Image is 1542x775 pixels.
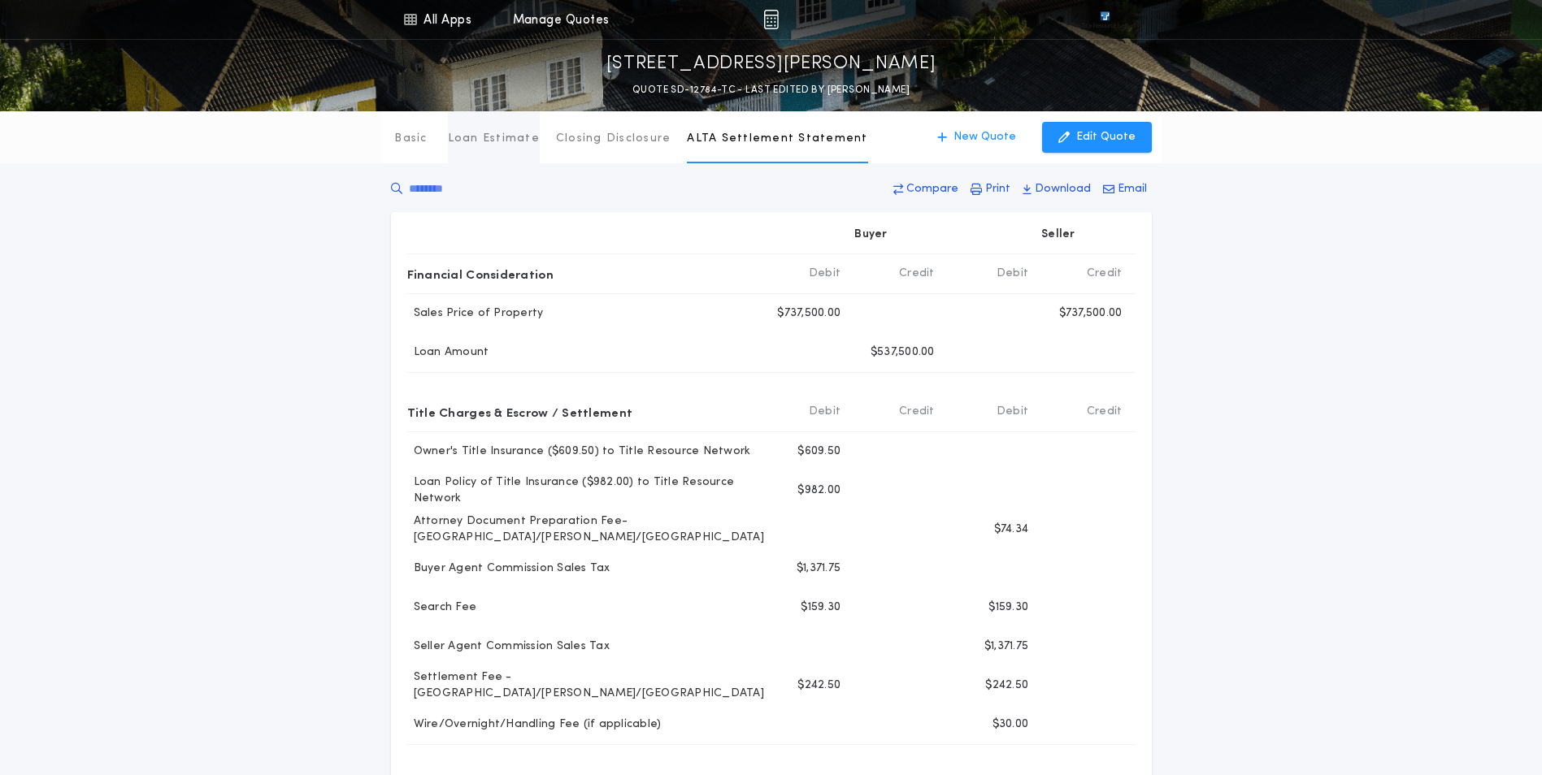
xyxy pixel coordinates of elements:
p: Owner's Title Insurance ($609.50) to Title Resource Network [407,444,751,460]
button: Email [1098,175,1152,204]
button: Download [1018,175,1096,204]
p: $737,500.00 [777,305,840,322]
p: Basic [394,131,427,147]
p: $30.00 [993,717,1029,733]
p: Buyer Agent Commission Sales Tax [407,561,610,577]
p: $159.30 [988,600,1028,616]
p: Financial Consideration [407,261,554,287]
p: Wire/Overnight/Handling Fee (if applicable) [407,717,662,733]
p: $242.50 [797,678,840,694]
button: New Quote [921,122,1032,153]
p: Search Fee [407,600,477,616]
p: Compare [906,181,958,197]
p: $242.50 [985,678,1028,694]
b: Debit [809,266,840,282]
b: Credit [899,266,935,282]
p: $159.30 [801,600,840,616]
p: New Quote [953,129,1016,145]
img: img [763,10,779,29]
b: Debit [997,404,1028,420]
p: $74.34 [994,522,1029,538]
p: Print [985,181,1010,197]
b: Debit [809,404,840,420]
p: [STREET_ADDRESS][PERSON_NAME] [606,51,936,77]
p: $1,371.75 [797,561,840,577]
b: Credit [1087,266,1123,282]
p: $609.50 [797,444,840,460]
p: Seller Agent Commission Sales Tax [407,639,610,655]
p: Sales Price of Property [407,305,544,322]
p: Settlement Fee - [GEOGRAPHIC_DATA]/[PERSON_NAME]/[GEOGRAPHIC_DATA] [407,669,764,702]
p: $1,371.75 [984,639,1028,655]
p: QUOTE SD-12784-TC - LAST EDITED BY [PERSON_NAME] [632,82,910,98]
p: $737,500.00 [1059,305,1123,322]
button: Print [966,175,1015,204]
p: Edit Quote [1076,129,1136,145]
p: Loan Policy of Title Insurance ($982.00) to Title Resource Network [407,474,760,507]
p: Download [1035,181,1091,197]
b: Credit [899,404,935,420]
p: Title Charges & Escrow / Settlement [407,399,633,425]
button: Compare [888,175,963,204]
p: Loan Estimate [448,131,540,147]
button: Edit Quote [1042,122,1152,153]
p: $537,500.00 [871,344,935,361]
p: Seller [1041,227,1075,243]
p: $982.00 [797,483,840,499]
p: Email [1118,181,1147,197]
p: Loan Amount [407,344,489,361]
p: Buyer [854,227,887,243]
b: Credit [1087,404,1123,420]
p: ALTA Settlement Statement [687,131,867,147]
p: Closing Disclosure [556,131,671,147]
p: Attorney Document Preparation Fee-[GEOGRAPHIC_DATA]/[PERSON_NAME]/[GEOGRAPHIC_DATA] [407,513,764,546]
b: Debit [997,266,1028,282]
img: vs-icon [1071,11,1139,28]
